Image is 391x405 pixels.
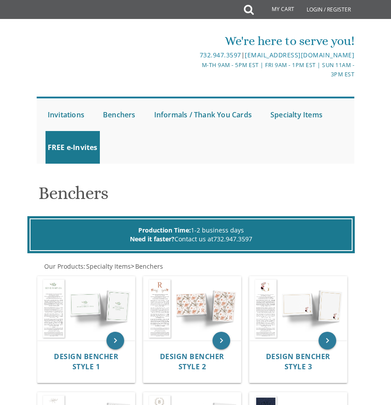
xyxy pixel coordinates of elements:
[160,352,224,371] span: Design Bencher Style 2
[196,32,354,50] div: We're here to serve you!
[196,50,354,60] div: |
[196,60,354,79] div: M-Th 9am - 5pm EST | Fri 9am - 1pm EST | Sun 11am - 3pm EST
[46,98,87,131] a: Invitations
[54,352,118,371] span: Design Bencher Style 1
[37,262,354,271] div: :
[46,131,100,164] a: FREE e-Invites
[135,262,163,270] span: Benchers
[250,277,347,341] img: Design Bencher Style 3
[200,51,241,59] a: 732.947.3597
[213,235,252,243] a: 732.947.3597
[144,277,241,341] img: Design Bencher Style 2
[134,262,163,270] a: Benchers
[38,184,352,210] h1: Benchers
[131,262,163,270] span: >
[130,235,175,243] span: Need it faster?
[86,262,131,270] span: Specialty Items
[245,51,354,59] a: [EMAIL_ADDRESS][DOMAIN_NAME]
[213,332,230,349] a: keyboard_arrow_right
[43,262,84,270] a: Our Products
[54,352,118,371] a: Design Bencher Style 1
[85,262,131,270] a: Specialty Items
[152,98,254,131] a: Informals / Thank You Cards
[101,98,138,131] a: Benchers
[138,226,191,234] span: Production Time:
[30,218,352,251] div: 1-2 business days Contact us at
[253,1,300,19] a: My Cart
[266,352,330,371] span: Design Bencher Style 3
[266,352,330,371] a: Design Bencher Style 3
[160,352,224,371] a: Design Bencher Style 2
[38,277,135,341] img: Design Bencher Style 1
[106,332,124,349] a: keyboard_arrow_right
[268,98,325,131] a: Specialty Items
[319,332,336,349] a: keyboard_arrow_right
